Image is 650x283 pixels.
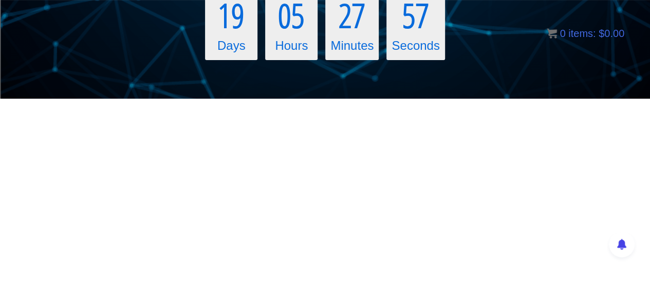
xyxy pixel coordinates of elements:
[547,28,624,39] a: 0 items: $0.00
[568,28,596,39] span: items:
[599,28,624,39] bdi: 0.00
[210,34,252,55] div: Days
[560,28,565,39] span: 0
[330,34,374,55] div: Minutes
[392,34,439,55] div: Seconds
[599,28,604,39] span: $
[547,28,557,39] img: icon11.png
[270,34,312,55] div: Hours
